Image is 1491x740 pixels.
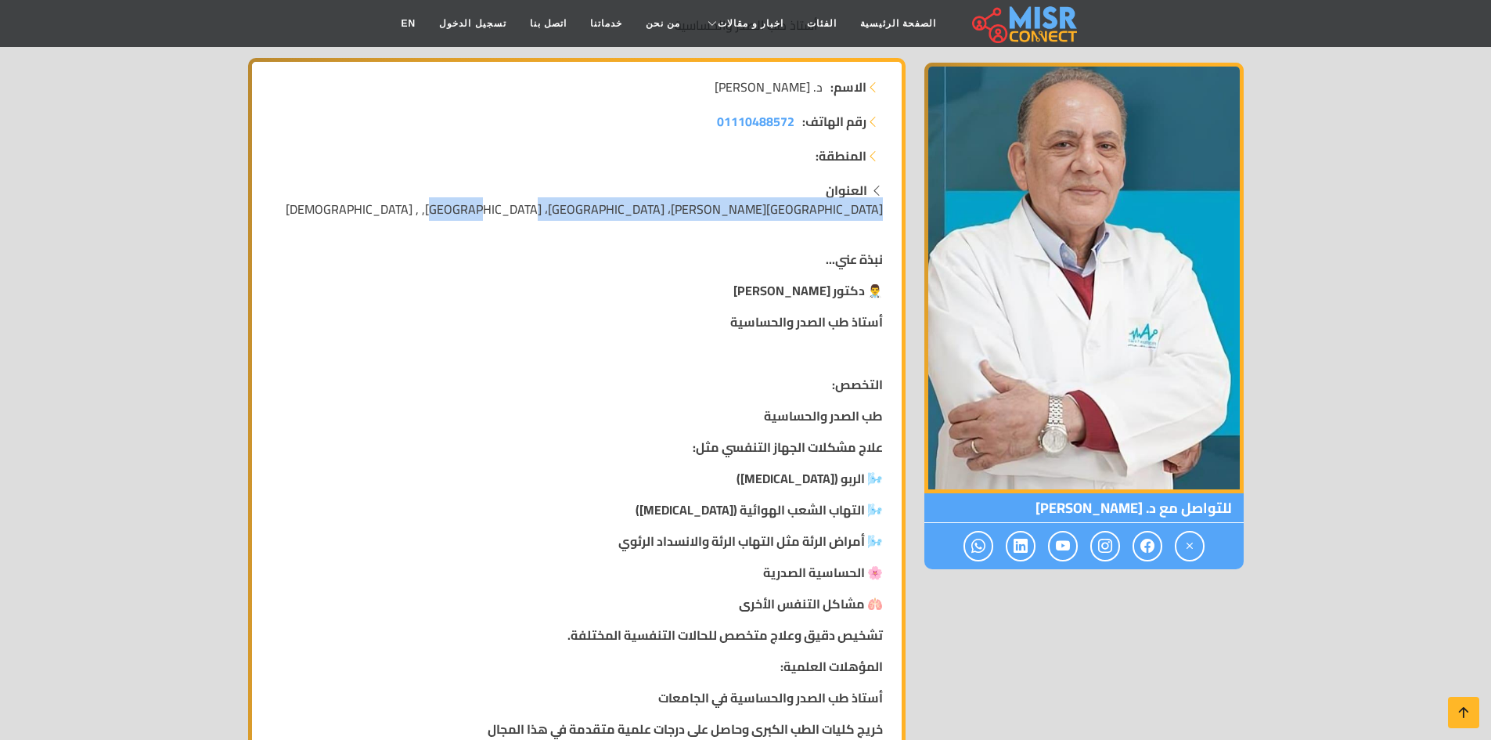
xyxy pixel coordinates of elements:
strong: علاج مشكلات الجهاز التنفسي مثل: [693,435,883,459]
strong: رقم الهاتف: [802,112,866,131]
strong: العنوان [826,179,867,202]
strong: 🌸 الحساسية الصدرية [763,561,883,584]
strong: المنطقة: [816,146,866,165]
span: للتواصل مع د. [PERSON_NAME] [924,493,1244,523]
strong: 🫁 مشاكل التنفس الأخرى [739,592,883,615]
a: من نحن [634,9,692,38]
strong: أستاذ طب الصدر والحساسية في الجامعات [658,686,883,709]
a: اتصل بنا [518,9,578,38]
strong: أستاذ طب الصدر والحساسية [730,310,883,334]
a: الفئات [795,9,848,38]
a: الصفحة الرئيسية [848,9,948,38]
a: اخبار و مقالات [692,9,795,38]
span: د. [PERSON_NAME] [715,78,823,96]
strong: 🌬️ التهاب الشعب الهوائية ([MEDICAL_DATA]) [636,498,883,522]
strong: نبذة عني... [826,247,883,271]
a: EN [390,9,428,38]
strong: تشخيص دقيق وعلاج متخصص للحالات التنفسية المختلفة. [567,623,883,647]
span: اخبار و مقالات [718,16,783,31]
a: 01110488572 [717,112,794,131]
img: د. محمد فراج [924,63,1244,493]
strong: التخصص: [832,373,883,396]
strong: طب الصدر والحساسية [764,404,883,428]
span: 01110488572 [717,110,794,133]
a: تسجيل الدخول [427,9,517,38]
img: main.misr_connect [972,4,1077,43]
strong: المؤهلات العلمية: [780,655,883,678]
strong: 🌬️ الربو ([MEDICAL_DATA]) [736,467,883,490]
strong: الاسم: [830,78,866,96]
span: [GEOGRAPHIC_DATA][PERSON_NAME]، [GEOGRAPHIC_DATA]، [GEOGRAPHIC_DATA], , [DEMOGRAPHIC_DATA] [286,197,883,221]
strong: 🌬️ أمراض الرئة مثل التهاب الرئة والانسداد الرئوي [618,529,883,553]
a: خدماتنا [578,9,634,38]
strong: 👨‍⚕️ دكتور [PERSON_NAME] [733,279,883,302]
